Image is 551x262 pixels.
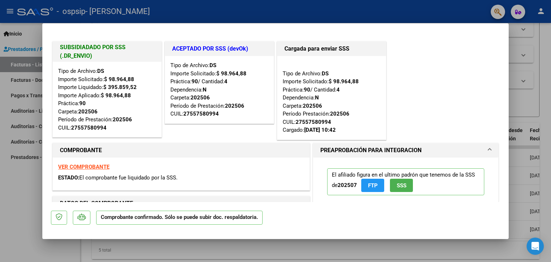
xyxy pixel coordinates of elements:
strong: $ 98.964,88 [101,92,131,99]
strong: 202506 [190,94,210,101]
strong: 202506 [303,103,322,109]
strong: DS [209,62,216,69]
a: VER COMPROBANTE [58,164,109,170]
div: 27557580994 [296,118,331,126]
strong: 202506 [330,111,349,117]
strong: N [203,86,207,93]
h1: PREAPROBACIÓN PARA INTEGRACION [320,146,422,155]
div: Open Intercom Messenger [527,238,544,255]
strong: N [315,94,319,101]
mat-expansion-panel-header: PREAPROBACIÓN PARA INTEGRACION [313,143,498,158]
strong: 202506 [225,103,244,109]
strong: $ 98.964,88 [104,76,134,83]
strong: $ 395.859,52 [103,84,137,90]
button: SSS [390,179,413,192]
strong: 202506 [78,108,98,115]
div: 27557580994 [183,110,219,118]
strong: 202506 [113,116,132,123]
strong: $ 98.964,88 [216,70,246,77]
strong: [DATE] 10:42 [304,127,336,133]
p: Comprobante confirmado. Sólo se puede subir doc. respaldatoria. [96,211,263,225]
strong: 90 [79,100,86,107]
h1: ACEPTADO POR SSS (devOk) [172,45,267,53]
strong: 90 [304,86,310,93]
strong: 4 [336,86,340,93]
strong: DS [322,70,329,77]
span: ESTADO: [58,174,79,181]
button: FTP [361,179,384,192]
div: 27557580994 [71,124,107,132]
span: El comprobante fue liquidado por la SSS. [79,174,178,181]
div: Tipo de Archivo: Importe Solicitado: Práctica: / Cantidad: Dependencia: Carpeta: Período Prestaci... [283,61,381,134]
div: Tipo de Archivo: Importe Solicitado: Importe Liquidado: Importe Aplicado: Práctica: Carpeta: Perí... [58,67,156,132]
h1: SUBSIDIADADO POR SSS (.DR_ENVIO) [60,43,154,60]
span: SSS [397,182,406,189]
strong: DATOS DEL COMPROBANTE [60,200,133,207]
strong: 90 [192,78,198,85]
p: El afiliado figura en el ultimo padrón que tenemos de la SSS de [327,168,484,195]
span: FTP [368,182,378,189]
h1: Cargada para enviar SSS [284,45,379,53]
strong: DS [97,68,104,74]
strong: 202507 [338,182,357,188]
strong: COMPROBANTE [60,147,102,154]
div: Tipo de Archivo: Importe Solicitado: Práctica: / Cantidad: Dependencia: Carpeta: Período de Prest... [170,61,268,118]
strong: 4 [224,78,227,85]
strong: $ 98.964,88 [329,78,359,85]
